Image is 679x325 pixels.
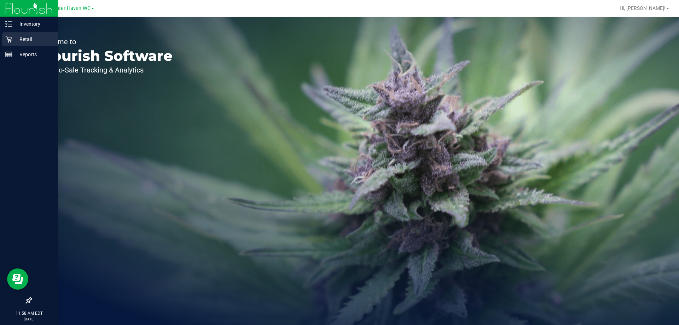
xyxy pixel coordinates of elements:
[5,36,12,43] inline-svg: Retail
[12,35,55,43] p: Retail
[38,49,173,63] p: Flourish Software
[620,5,666,11] span: Hi, [PERSON_NAME]!
[5,51,12,58] inline-svg: Reports
[5,21,12,28] inline-svg: Inventory
[50,5,91,11] span: Winter Haven WC
[7,268,28,290] iframe: Resource center
[38,66,173,74] p: Seed-to-Sale Tracking & Analytics
[12,50,55,59] p: Reports
[3,310,55,317] p: 11:58 AM EDT
[3,317,55,322] p: [DATE]
[38,38,173,45] p: Welcome to
[12,20,55,28] p: Inventory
